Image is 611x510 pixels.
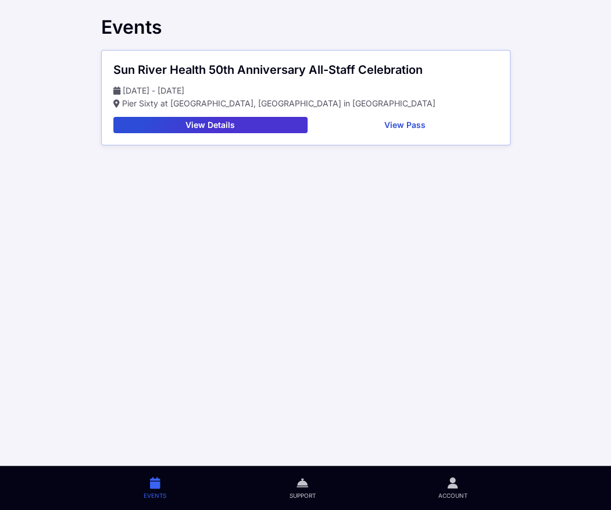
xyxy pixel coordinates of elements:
div: Sun River Health 50th Anniversary All-Staff Celebration [113,62,498,77]
button: View Details [113,117,308,133]
p: [DATE] - [DATE] [113,84,498,97]
button: View Pass [312,117,498,133]
a: Events [83,466,228,510]
a: Account [377,466,528,510]
span: Events [144,491,166,500]
a: Support [228,466,377,510]
p: Pier Sixty at [GEOGRAPHIC_DATA], [GEOGRAPHIC_DATA] in [GEOGRAPHIC_DATA] [113,97,498,110]
span: Support [289,491,315,500]
span: Account [438,491,467,500]
div: Events [101,16,510,38]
